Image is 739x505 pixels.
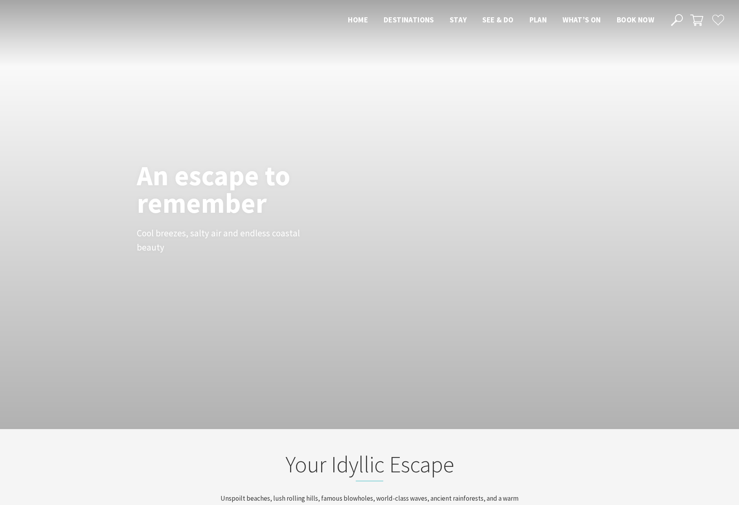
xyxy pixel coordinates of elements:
[529,15,547,24] span: Plan
[348,15,368,24] span: Home
[482,15,513,24] span: See & Do
[617,15,654,24] span: Book now
[563,15,601,24] span: What’s On
[450,15,467,24] span: Stay
[384,15,434,24] span: Destinations
[215,451,524,481] h2: Your Idyllic Escape
[137,162,353,217] h1: An escape to remember
[137,226,314,255] p: Cool breezes, salty air and endless coastal beauty
[340,14,662,27] nav: Main Menu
